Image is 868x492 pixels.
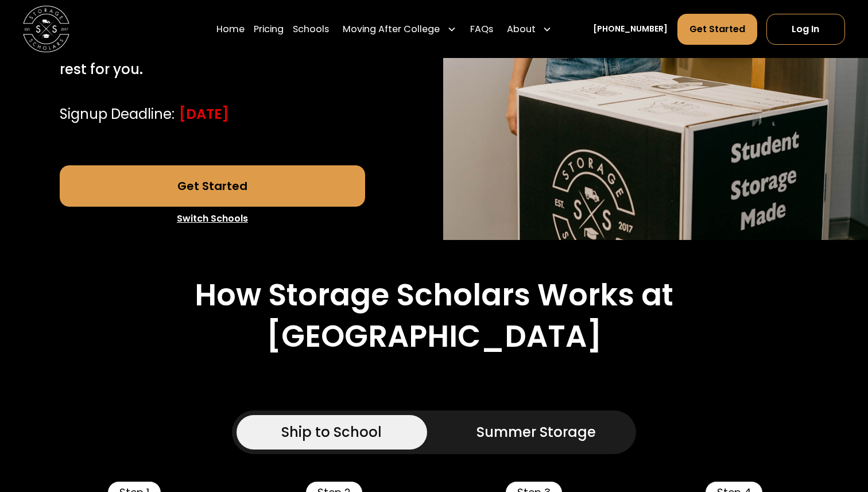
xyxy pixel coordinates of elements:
div: Summer Storage [476,422,596,443]
div: [DATE] [179,104,229,125]
a: Pricing [254,13,284,45]
a: Get Started [677,13,757,44]
a: [PHONE_NUMBER] [593,23,668,35]
a: Log In [766,13,845,44]
a: Home [216,13,245,45]
a: Get Started [60,165,366,207]
img: Storage Scholars main logo [23,6,69,52]
div: About [507,22,536,36]
div: Moving After College [338,13,460,45]
div: Ship to School [281,422,382,443]
h2: [GEOGRAPHIC_DATA] [266,319,602,355]
div: Moving After College [343,22,440,36]
div: About [502,13,556,45]
a: Switch Schools [60,207,366,231]
a: Schools [293,13,329,45]
div: Signup Deadline: [60,104,175,125]
h2: How Storage Scholars Works at [195,277,673,313]
p: Sign up in 5 minutes and we’ll handle the rest for you. [60,38,366,80]
a: FAQs [470,13,493,45]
